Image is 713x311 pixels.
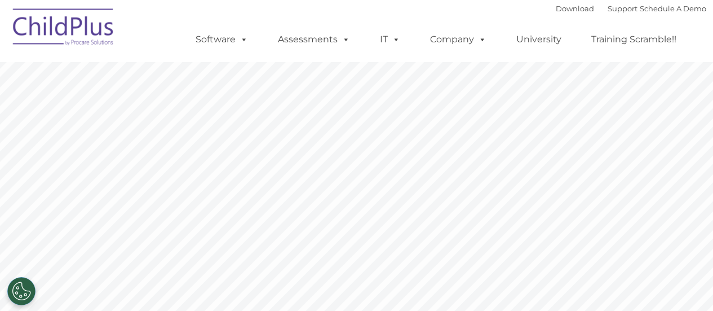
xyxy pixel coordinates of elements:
a: Support [608,4,637,13]
a: University [505,28,573,51]
button: Cookies Settings [7,277,36,305]
a: Company [419,28,498,51]
a: Schedule A Demo [640,4,706,13]
a: Assessments [267,28,361,51]
font: | [556,4,706,13]
a: Training Scramble!! [580,28,688,51]
img: ChildPlus by Procare Solutions [7,1,120,57]
a: IT [369,28,411,51]
a: Download [556,4,594,13]
a: Software [184,28,259,51]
